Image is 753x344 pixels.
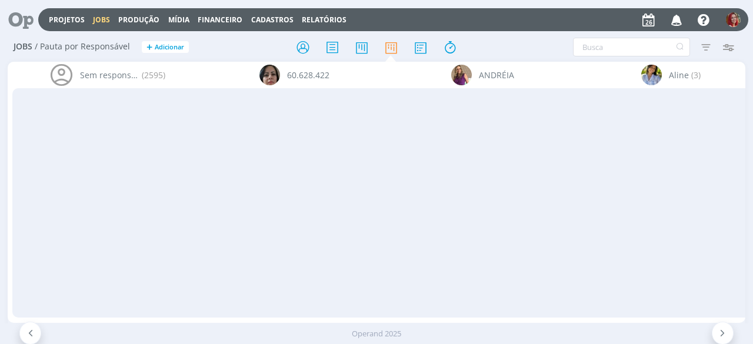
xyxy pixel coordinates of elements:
[669,69,689,81] span: Aline
[89,15,114,25] button: Jobs
[118,15,159,25] a: Produção
[251,15,294,25] span: Cadastros
[155,44,184,51] span: Adicionar
[142,69,165,81] span: (2595)
[248,15,297,25] button: Cadastros
[451,65,472,85] img: A
[146,41,152,54] span: +
[691,69,701,81] span: (3)
[573,38,690,56] input: Busca
[168,15,189,25] a: Mídia
[479,69,514,81] span: ANDRÉIA
[641,65,662,85] img: A
[165,15,193,25] button: Mídia
[302,15,346,25] a: Relatórios
[14,42,32,52] span: Jobs
[35,42,130,52] span: / Pauta por Responsável
[194,15,246,25] button: Financeiro
[725,9,741,30] button: G
[298,15,350,25] button: Relatórios
[287,69,329,81] span: 60.628.422
[45,15,88,25] button: Projetos
[726,12,741,27] img: G
[93,15,110,25] a: Jobs
[142,41,189,54] button: +Adicionar
[198,15,242,25] a: Financeiro
[49,15,85,25] a: Projetos
[259,65,280,85] img: 6
[80,69,139,81] span: Sem responsável
[115,15,163,25] button: Produção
